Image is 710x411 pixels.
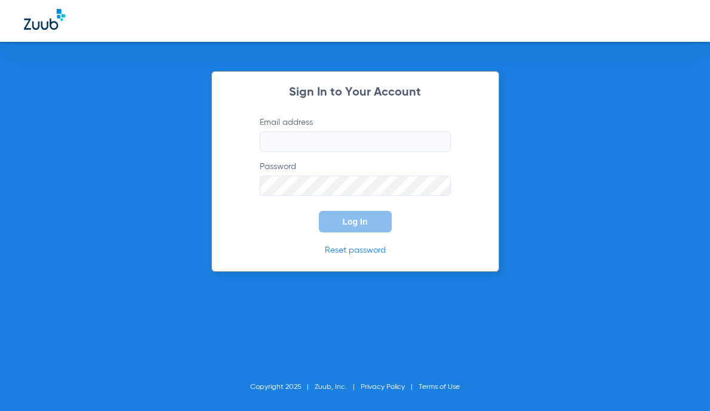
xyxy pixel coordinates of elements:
[260,131,451,152] input: Email address
[260,176,451,196] input: Password
[361,384,405,391] a: Privacy Policy
[319,211,392,232] button: Log In
[24,9,65,30] img: Zuub Logo
[325,246,386,254] a: Reset password
[242,87,469,99] h2: Sign In to Your Account
[419,384,460,391] a: Terms of Use
[250,381,315,393] li: Copyright 2025
[315,381,361,393] li: Zuub, Inc.
[260,116,451,152] label: Email address
[343,217,368,226] span: Log In
[260,161,451,196] label: Password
